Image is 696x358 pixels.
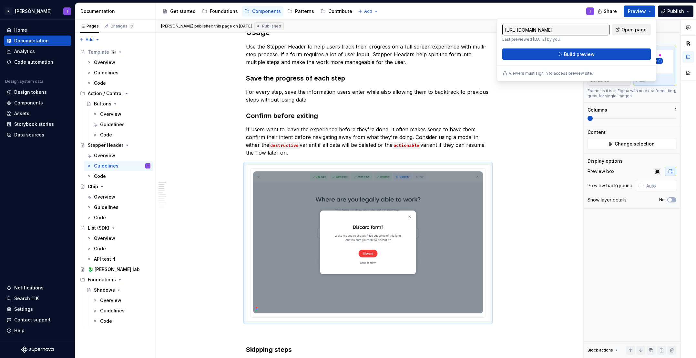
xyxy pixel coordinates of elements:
div: Preview box [588,168,615,175]
p: Last previewed [DATE] by you. [502,37,609,42]
div: Guidelines [100,121,125,128]
div: Page tree [160,5,355,18]
div: Foundations [88,277,116,283]
div: Display options [588,158,623,164]
div: Guidelines [94,70,118,76]
a: Documentation [4,36,71,46]
div: Frame as it is in Figma with no extra formatting, great for single images. [588,88,676,99]
span: Published [262,24,281,29]
h3: Skipping steps [246,345,490,354]
div: Guidelines [94,204,118,211]
a: Guidelines [84,68,153,78]
a: Shadows [84,285,153,295]
a: Design tokens [4,87,71,97]
code: destructive [269,142,300,149]
div: Foundations [77,275,153,285]
a: Stepper Header [77,140,153,150]
a: Overview [90,295,153,306]
div: Foundations [210,8,238,15]
div: Help [14,327,25,334]
button: R[PERSON_NAME]I [1,4,74,18]
div: Code automation [14,59,53,65]
a: Code [90,130,153,140]
div: Page tree [77,47,153,326]
div: Get started [170,8,196,15]
span: Build preview [564,51,595,58]
div: Components [14,100,43,106]
span: Preview [628,8,646,15]
code: actionable [393,142,420,149]
div: Documentation [80,8,153,15]
div: Overview [100,111,121,117]
div: Code [94,214,106,221]
div: Contribute [328,8,352,15]
a: Storybook stories [4,119,71,129]
div: Stepper Header [88,142,123,148]
a: Code [84,78,153,88]
div: Code [94,245,106,252]
div: Chip [88,183,98,190]
div: Data sources [14,132,44,138]
a: Settings [4,304,71,314]
a: Code automation [4,57,71,67]
a: Chip [77,181,153,192]
p: Viewers must sign in to access preview site. [509,71,593,76]
div: Code [100,318,112,324]
a: Code [84,212,153,223]
span: Share [604,8,617,15]
div: Preview background [588,182,632,189]
span: Add [86,37,94,42]
a: Assets [4,108,71,119]
a: Overview [90,109,153,119]
div: Overview [100,297,121,304]
a: Data sources [4,130,71,140]
a: Contribute [318,6,355,16]
div: Changes [110,24,134,29]
div: Search ⌘K [14,295,39,302]
span: Add [364,9,372,14]
a: GuidelinesI [84,161,153,171]
div: Overview [94,152,115,159]
div: Patterns [295,8,314,15]
div: published this page on [DATE] [194,24,252,29]
div: Block actions [588,348,613,353]
a: Buttons [84,99,153,109]
div: Notifications [14,285,44,291]
div: Assets [14,110,29,117]
button: Add [356,7,380,16]
button: Notifications [4,283,71,293]
div: Settings [14,306,33,312]
div: Guidelines [94,163,118,169]
a: Components [4,98,71,108]
div: Show layer details [588,197,627,203]
div: Contact support [14,317,51,323]
span: Publish [667,8,684,15]
a: Guidelines [84,202,153,212]
div: Overview [94,235,115,242]
button: Publish [658,5,693,17]
div: Overview [94,59,115,66]
div: Template [88,49,109,55]
div: List (SDK) [88,225,109,231]
button: Help [4,325,71,336]
a: Code [84,244,153,254]
div: Storybook stories [14,121,54,127]
a: Open page [612,24,651,36]
button: Add [77,35,102,44]
svg: Supernova Logo [21,346,54,353]
a: Template [77,47,153,57]
div: Analytics [14,48,35,55]
a: Foundations [200,6,241,16]
a: Code [90,316,153,326]
div: Design tokens [14,89,47,95]
div: API test 4 [94,256,116,262]
a: Overview [84,57,153,68]
a: List (SDK) [77,223,153,233]
div: Columns [588,107,607,113]
div: R [5,7,12,15]
div: [PERSON_NAME] [15,8,52,15]
a: Overview [84,150,153,161]
div: Overview [94,194,115,200]
label: No [659,197,665,202]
